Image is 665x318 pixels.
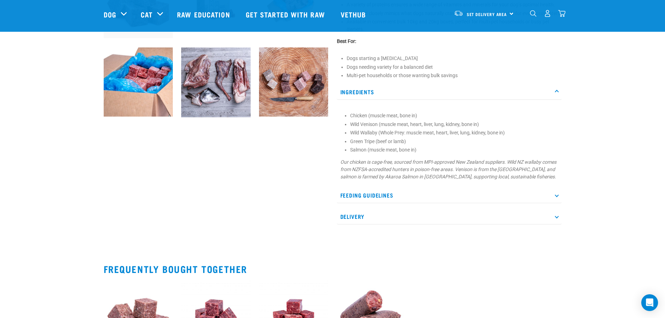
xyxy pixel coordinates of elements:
[259,47,328,117] img: ?SM Possum HT LS DH Knife
[347,72,562,79] li: Multi-pet households or those wanting bulk savings
[350,146,558,154] li: Salmon (muscle meat, bone in)
[454,10,463,16] img: van-moving.png
[350,138,558,145] li: Green Tripe (beef or lamb)
[170,0,238,28] a: Raw Education
[337,38,356,44] strong: Best For:
[337,84,562,100] p: Ingredients
[104,264,562,274] h2: Frequently bought together
[104,9,116,20] a: Dog
[350,112,558,119] li: Chicken (muscle meat, bone in)
[337,209,562,224] p: Delivery
[181,47,251,117] img: Assortment of cuts of meat on a slate board including chicken frame, duck frame, wallaby shoulder...
[347,55,562,62] li: Dogs starting a [MEDICAL_DATA]
[239,0,334,28] a: Get started with Raw
[350,121,558,128] li: Wild Venison (muscle meat, heart, liver, lung, kidney, bone in)
[334,0,375,28] a: Vethub
[558,10,566,17] img: home-icon@2x.png
[337,187,562,203] p: Feeding Guidelines
[350,129,558,136] li: Wild Wallaby (Whole Prey: muscle meat, heart, liver, lung, kidney, bone in)
[347,64,562,71] li: Dogs needing variety for a balanced diet
[141,9,153,20] a: Cat
[104,47,173,117] img: Raw Essentials 2024 July2597
[530,10,537,17] img: home-icon-1@2x.png
[544,10,551,17] img: user.png
[467,13,507,15] span: Set Delivery Area
[641,294,658,311] div: Open Intercom Messenger
[340,159,556,179] em: Our chicken is cage-free, sourced from MPI-approved New Zealand suppliers. Wild NZ wallaby comes ...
